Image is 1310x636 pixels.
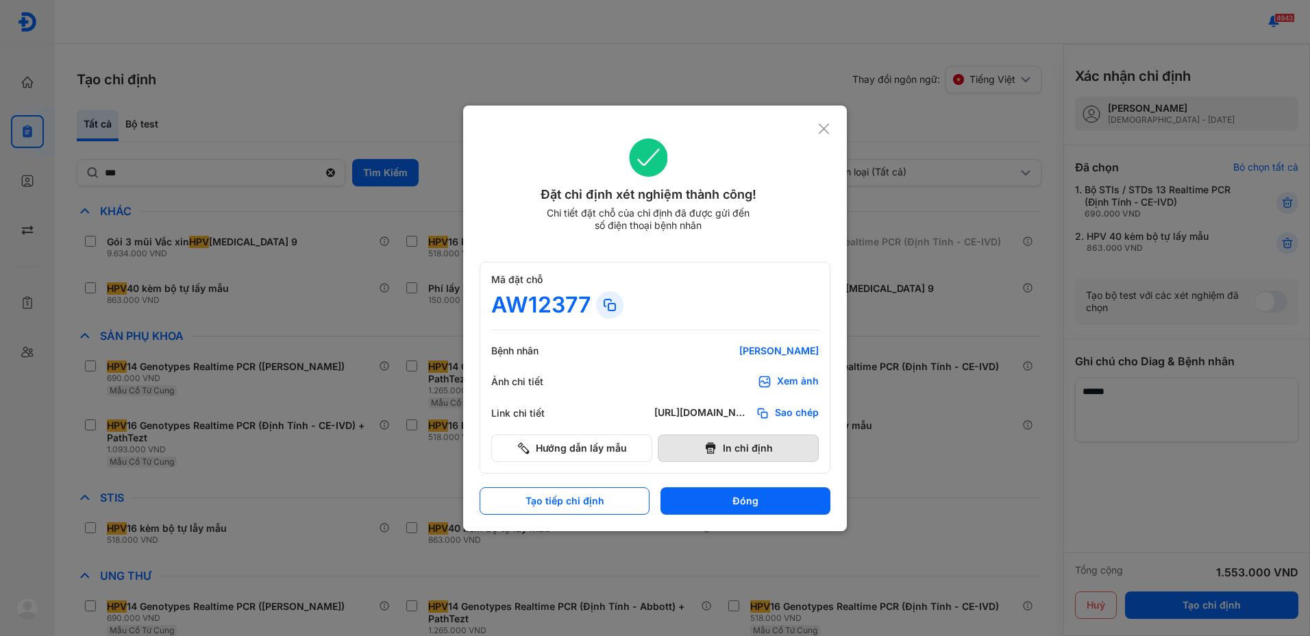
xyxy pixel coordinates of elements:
[491,376,573,388] div: Ảnh chi tiết
[491,291,591,319] div: AW12377
[660,487,830,515] button: Đóng
[491,345,573,357] div: Bệnh nhân
[480,487,650,515] button: Tạo tiếp chỉ định
[658,435,819,462] button: In chỉ định
[480,185,817,204] div: Đặt chỉ định xét nghiệm thành công!
[775,406,819,420] span: Sao chép
[491,273,819,286] div: Mã đặt chỗ
[777,375,819,389] div: Xem ảnh
[541,207,756,232] div: Chi tiết đặt chỗ của chỉ định đã được gửi đến số điện thoại bệnh nhân
[491,407,573,419] div: Link chi tiết
[654,406,750,420] div: [URL][DOMAIN_NAME]
[654,345,819,357] div: [PERSON_NAME]
[491,435,652,462] button: Hướng dẫn lấy mẫu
